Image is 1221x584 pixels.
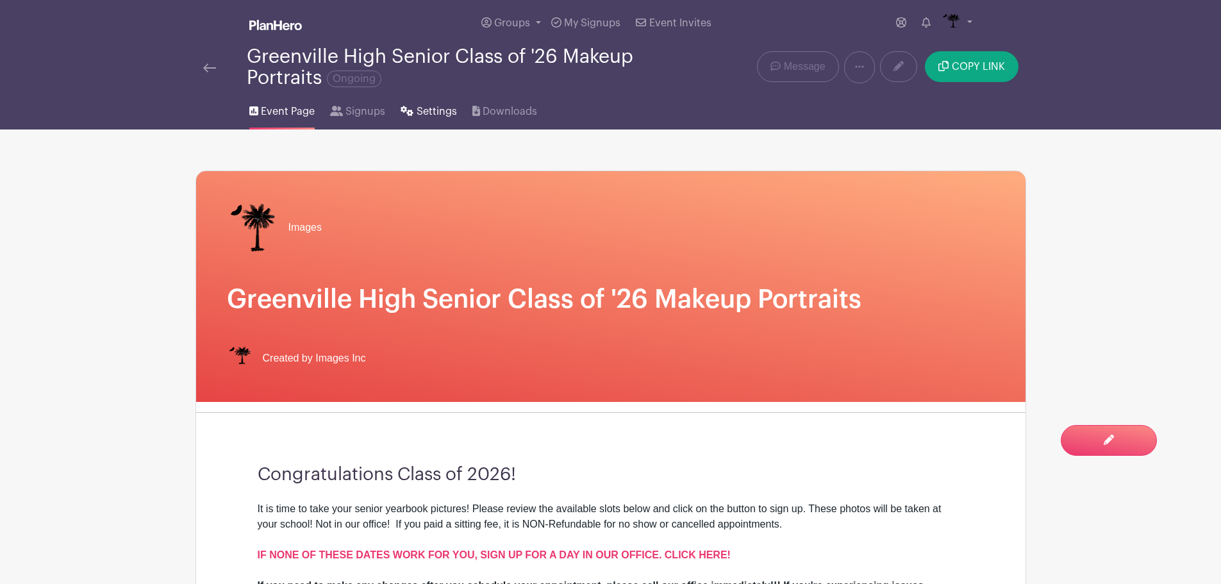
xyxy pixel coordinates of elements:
div: Greenville High Senior Class of '26 Makeup Portraits [247,46,662,88]
span: Settings [417,104,457,119]
span: Message [784,59,826,74]
div: It is time to take your senior yearbook pictures! Please review the available slots below and cli... [258,501,964,578]
img: IMAGES%20logo%20transparenT%20PNG%20s.png [941,13,961,33]
a: Event Page [249,88,315,129]
img: back-arrow-29a5d9b10d5bd6ae65dc969a981735edf675c4d7a1fe02e03b50dbd4ba3cdb55.svg [203,63,216,72]
button: COPY LINK [925,51,1018,82]
span: Event Invites [649,18,711,28]
a: IF NONE OF THESE DATES WORK FOR YOU, SIGN UP FOR A DAY IN OUR OFFICE. CLICK HERE! [258,549,731,560]
span: Groups [494,18,530,28]
span: Created by Images Inc [263,351,366,366]
h3: Congratulations Class of 2026! [258,464,964,486]
a: Settings [401,88,456,129]
span: My Signups [564,18,620,28]
span: Ongoing [327,71,381,87]
img: IMAGES%20logo%20transparenT%20PNG%20s.png [227,346,253,371]
h1: Greenville High Senior Class of '26 Makeup Portraits [227,284,995,315]
a: Signups [330,88,385,129]
span: Signups [345,104,385,119]
img: IMAGES%20logo%20transparenT%20PNG%20s.png [227,202,278,253]
span: Event Page [261,104,315,119]
a: Downloads [472,88,537,129]
span: Downloads [483,104,537,119]
a: Message [757,51,838,82]
span: Images [288,220,322,235]
span: COPY LINK [952,62,1005,72]
img: logo_white-6c42ec7e38ccf1d336a20a19083b03d10ae64f83f12c07503d8b9e83406b4c7d.svg [249,20,302,30]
